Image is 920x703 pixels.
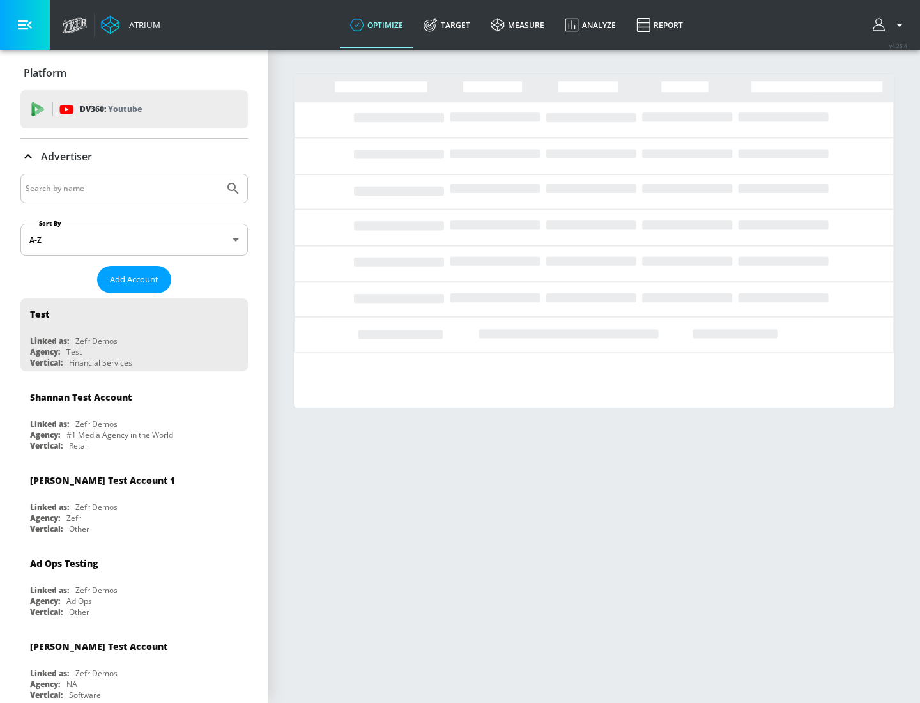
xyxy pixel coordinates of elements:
[66,596,92,606] div: Ad Ops
[30,346,60,357] div: Agency:
[889,42,907,49] span: v 4.25.4
[20,224,248,256] div: A-Z
[75,336,118,346] div: Zefr Demos
[75,502,118,513] div: Zefr Demos
[66,679,77,690] div: NA
[20,298,248,371] div: TestLinked as:Zefr DemosAgency:TestVertical:Financial Services
[69,440,89,451] div: Retail
[69,523,89,534] div: Other
[75,668,118,679] div: Zefr Demos
[30,502,69,513] div: Linked as:
[80,102,142,116] p: DV360:
[30,357,63,368] div: Vertical:
[30,391,132,403] div: Shannan Test Account
[101,15,160,35] a: Atrium
[20,465,248,537] div: [PERSON_NAME] Test Account 1Linked as:Zefr DemosAgency:ZefrVertical:Other
[30,606,63,617] div: Vertical:
[69,606,89,617] div: Other
[41,150,92,164] p: Advertiser
[30,440,63,451] div: Vertical:
[30,513,60,523] div: Agency:
[30,690,63,700] div: Vertical:
[480,2,555,48] a: measure
[30,596,60,606] div: Agency:
[413,2,480,48] a: Target
[626,2,693,48] a: Report
[20,139,248,174] div: Advertiser
[30,668,69,679] div: Linked as:
[20,382,248,454] div: Shannan Test AccountLinked as:Zefr DemosAgency:#1 Media Agency in the WorldVertical:Retail
[36,219,64,228] label: Sort By
[26,180,219,197] input: Search by name
[66,346,82,357] div: Test
[20,90,248,128] div: DV360: Youtube
[30,474,175,486] div: [PERSON_NAME] Test Account 1
[20,55,248,91] div: Platform
[75,585,118,596] div: Zefr Demos
[110,272,158,287] span: Add Account
[30,640,167,653] div: [PERSON_NAME] Test Account
[20,548,248,621] div: Ad Ops TestingLinked as:Zefr DemosAgency:Ad OpsVertical:Other
[30,557,98,569] div: Ad Ops Testing
[108,102,142,116] p: Youtube
[555,2,626,48] a: Analyze
[66,429,173,440] div: #1 Media Agency in the World
[30,585,69,596] div: Linked as:
[30,429,60,440] div: Agency:
[124,19,160,31] div: Atrium
[75,419,118,429] div: Zefr Demos
[340,2,413,48] a: optimize
[30,679,60,690] div: Agency:
[24,66,66,80] p: Platform
[97,266,171,293] button: Add Account
[66,513,81,523] div: Zefr
[30,523,63,534] div: Vertical:
[69,357,132,368] div: Financial Services
[30,308,49,320] div: Test
[69,690,101,700] div: Software
[30,336,69,346] div: Linked as:
[30,419,69,429] div: Linked as:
